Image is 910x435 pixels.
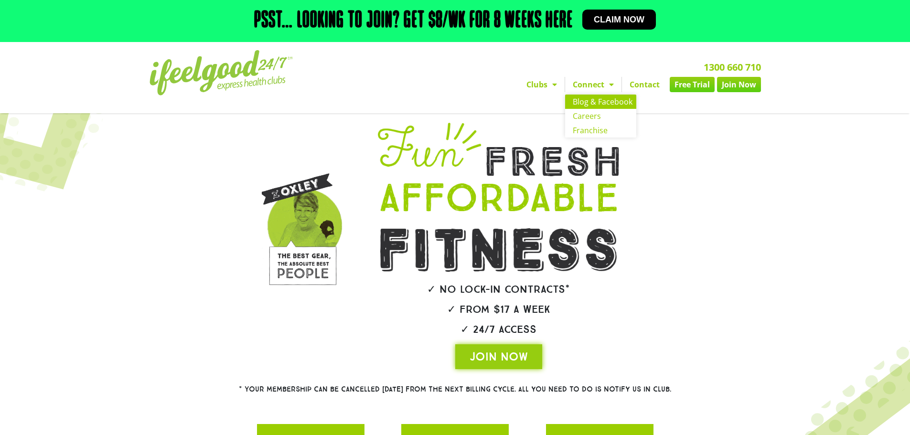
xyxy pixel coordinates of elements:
[351,284,646,295] h2: ✓ No lock-in contracts*
[470,349,528,364] span: JOIN NOW
[367,77,761,92] nav: Menu
[670,77,715,92] a: Free Trial
[565,123,636,138] a: Franchise
[565,95,636,109] a: Blog & Facebook
[594,15,644,24] span: Claim now
[204,386,706,393] h2: * Your membership can be cancelled [DATE] from the next billing cycle. All you need to do is noti...
[622,77,667,92] a: Contact
[582,10,656,30] a: Claim now
[455,344,542,369] a: JOIN NOW
[351,304,646,315] h2: ✓ From $17 a week
[717,77,761,92] a: Join Now
[565,109,636,123] a: Careers
[519,77,565,92] a: Clubs
[704,61,761,74] a: 1300 660 710
[254,10,573,32] h2: Psst… Looking to join? Get $8/wk for 8 weeks here
[351,324,646,335] h2: ✓ 24/7 Access
[565,95,636,138] ul: Connect
[565,77,621,92] a: Connect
